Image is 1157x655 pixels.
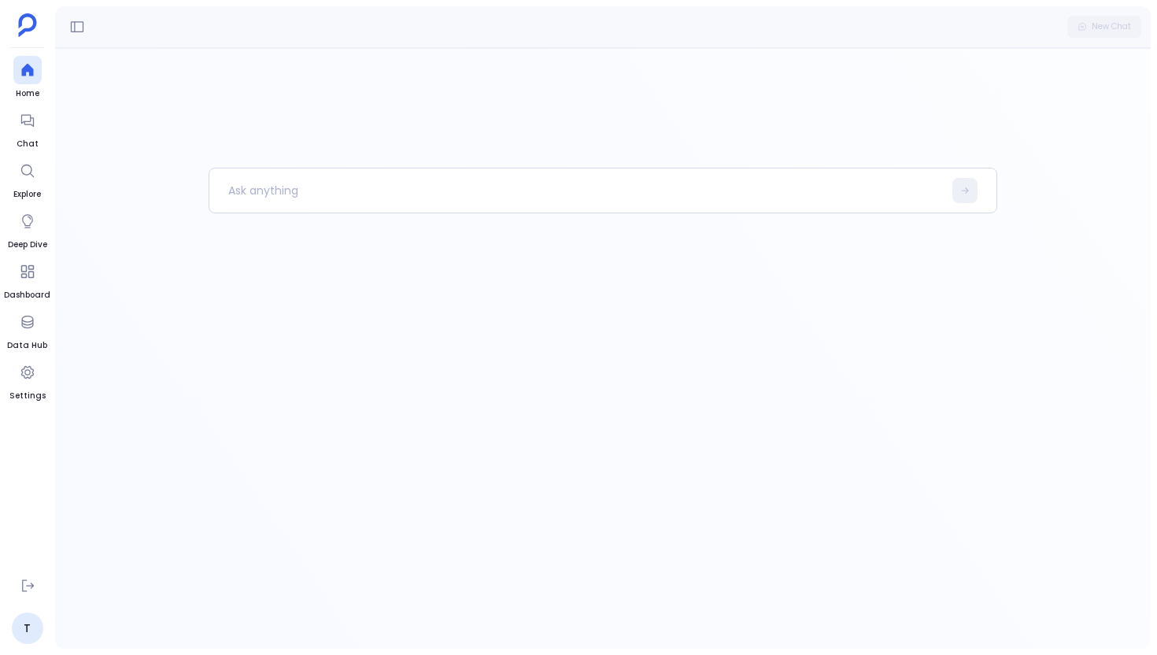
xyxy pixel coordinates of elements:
[18,13,37,37] img: petavue logo
[4,289,50,302] span: Dashboard
[13,106,42,150] a: Chat
[13,157,42,201] a: Explore
[9,358,46,402] a: Settings
[4,257,50,302] a: Dashboard
[9,390,46,402] span: Settings
[12,612,43,644] a: T
[8,207,47,251] a: Deep Dive
[13,138,42,150] span: Chat
[13,56,42,100] a: Home
[13,188,42,201] span: Explore
[7,339,47,352] span: Data Hub
[13,87,42,100] span: Home
[7,308,47,352] a: Data Hub
[8,239,47,251] span: Deep Dive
